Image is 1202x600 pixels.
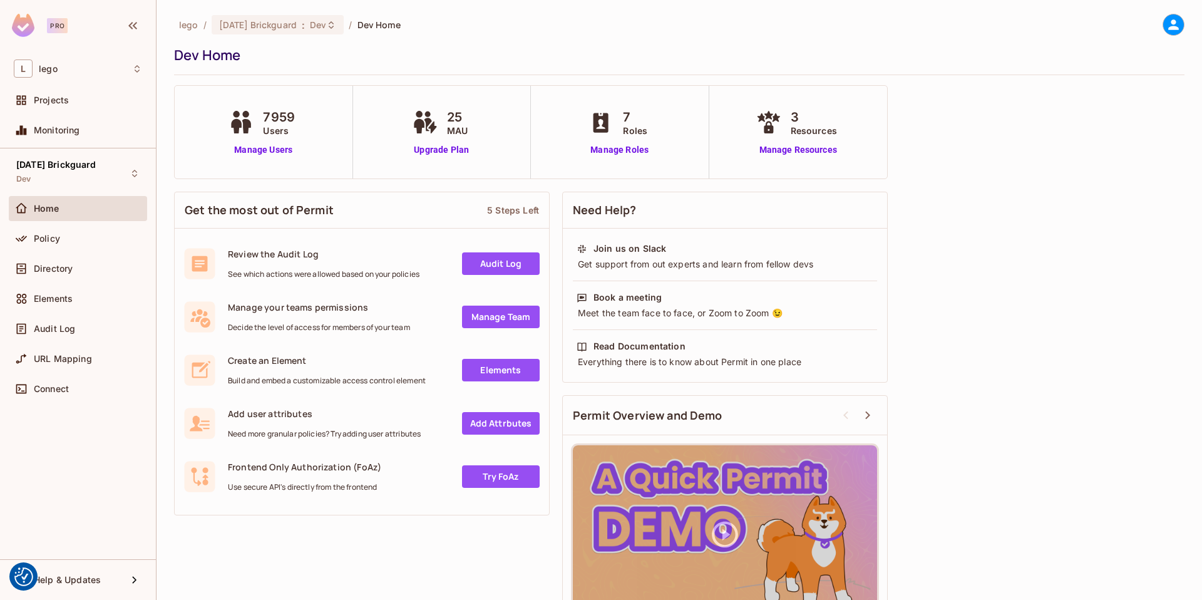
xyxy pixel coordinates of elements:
div: Join us on Slack [593,242,666,255]
a: Audit Log [462,252,540,275]
span: Projects [34,95,69,105]
span: Dev [16,174,31,184]
a: Manage Team [462,306,540,328]
span: the active workspace [179,19,198,31]
span: URL Mapping [34,354,92,364]
span: Use secure API's directly from the frontend [228,482,381,492]
div: Meet the team face to face, or Zoom to Zoom 😉 [577,307,873,319]
span: [DATE] Brickguard [16,160,96,170]
span: Add user attributes [228,408,421,420]
span: Frontend Only Authorization (FoAz) [228,461,381,473]
a: Try FoAz [462,465,540,488]
span: : [301,20,306,30]
span: Directory [34,264,73,274]
span: Build and embed a customizable access control element [228,376,426,386]
div: Dev Home [174,46,1178,65]
span: Dev Home [357,19,401,31]
span: Policy [34,234,60,244]
div: Read Documentation [593,340,686,353]
span: Get the most out of Permit [185,202,334,218]
div: Get support from out experts and learn from fellow devs [577,258,873,271]
span: Need more granular policies? Try adding user attributes [228,429,421,439]
span: Permit Overview and Demo [573,408,722,423]
span: Manage your teams permissions [228,301,410,313]
a: Manage Roles [585,143,654,157]
a: Upgrade Plan [409,143,474,157]
span: Home [34,204,59,214]
span: Need Help? [573,202,637,218]
span: [DATE] Brickguard [219,19,297,31]
span: Monitoring [34,125,80,135]
a: Add Attrbutes [462,412,540,435]
span: Elements [34,294,73,304]
span: 7 [623,108,647,127]
span: Users [263,124,295,137]
span: Help & Updates [34,575,101,585]
img: SReyMgAAAABJRU5ErkJggg== [12,14,34,37]
a: Elements [462,359,540,381]
a: Manage Users [225,143,301,157]
li: / [203,19,207,31]
span: See which actions were allowed based on your policies [228,269,419,279]
span: Roles [623,124,647,137]
span: Workspace: lego [39,64,58,74]
span: Review the Audit Log [228,248,419,260]
span: Decide the level of access for members of your team [228,323,410,333]
span: Dev [310,19,326,31]
div: 5 Steps Left [487,204,539,216]
div: Pro [47,18,68,33]
a: Manage Resources [753,143,843,157]
li: / [349,19,352,31]
span: MAU [447,124,468,137]
span: L [14,59,33,78]
span: Resources [791,124,837,137]
div: Everything there is to know about Permit in one place [577,356,873,368]
span: Audit Log [34,324,75,334]
span: Connect [34,384,69,394]
img: Revisit consent button [14,567,33,586]
span: 3 [791,108,837,127]
div: Book a meeting [593,291,662,304]
span: 7959 [263,108,295,127]
span: Create an Element [228,354,426,366]
button: Consent Preferences [14,567,33,586]
span: 25 [447,108,468,127]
